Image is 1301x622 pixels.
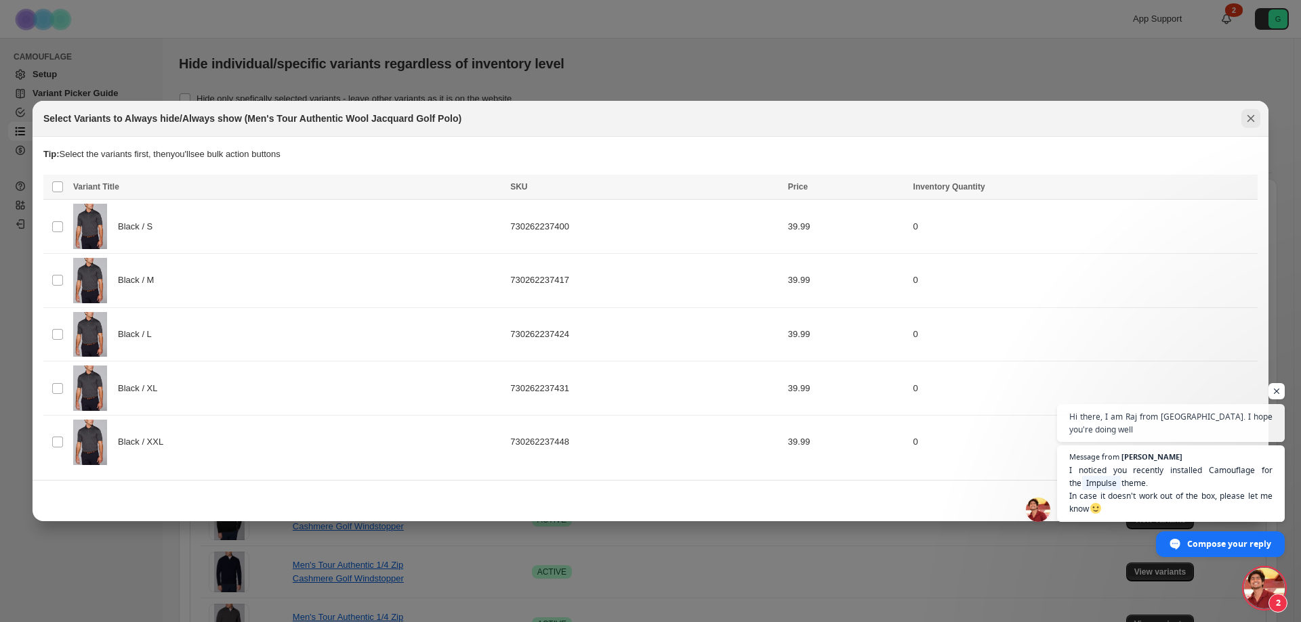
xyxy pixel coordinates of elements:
h2: Select Variants to Always hide/Always show (Men's Tour Authentic Wool Jacquard Golf Polo) [43,112,461,125]
span: Compose your reply [1187,532,1271,556]
td: 0 [909,307,1258,361]
td: 730262237448 [506,415,784,468]
img: Mens-Tour-Authentic-Wool-Jacquard-Golf-Polo-Black-Callaway-Tour-Authentic.jpg [73,258,107,303]
span: Black / XL [118,382,165,395]
td: 730262237400 [506,200,784,254]
td: 730262237431 [506,361,784,416]
img: Mens-Tour-Authentic-Wool-Jacquard-Golf-Polo-Black-Callaway-Tour-Authentic.jpg [73,204,107,249]
td: 39.99 [784,307,909,361]
span: Black / M [118,273,161,287]
td: 730262237424 [506,307,784,361]
td: 39.99 [784,254,909,308]
span: I noticed you recently installed Camouflage for the theme. In case it doesn't work out of the box... [1069,464,1273,515]
td: 730262237417 [506,254,784,308]
span: [PERSON_NAME] [1121,453,1182,460]
td: 0 [909,415,1258,468]
span: Message from [1069,453,1119,460]
span: SKU [510,182,527,192]
span: Hi there, I am Raj from [GEOGRAPHIC_DATA]. I hope you're doing well [1069,410,1273,436]
td: 39.99 [784,200,909,254]
span: Variant Title [73,182,119,192]
span: Black / XXL [118,435,171,449]
strong: Tip: [43,149,60,159]
img: Mens-Tour-Authentic-Wool-Jacquard-Golf-Polo-Black-Callaway-Tour-Authentic.jpg [73,312,107,357]
td: 39.99 [784,361,909,416]
p: Select the variants first, then you'll see bulk action buttons [43,148,1258,161]
td: 0 [909,200,1258,254]
span: Inventory Quantity [913,182,985,192]
button: Close [1241,109,1260,128]
span: 2 [1268,594,1287,613]
img: Mens-Tour-Authentic-Wool-Jacquard-Golf-Polo-Black-Callaway-Tour-Authentic.jpg [73,365,107,411]
span: Price [788,182,808,192]
div: Open chat [1244,568,1285,608]
span: Black / S [118,220,160,234]
span: Black / L [118,328,159,341]
img: Mens-Tour-Authentic-Wool-Jacquard-Golf-Polo-Black-Callaway-Tour-Authentic.jpg [73,420,107,465]
td: 0 [909,361,1258,416]
td: 39.99 [784,415,909,468]
td: 0 [909,254,1258,308]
